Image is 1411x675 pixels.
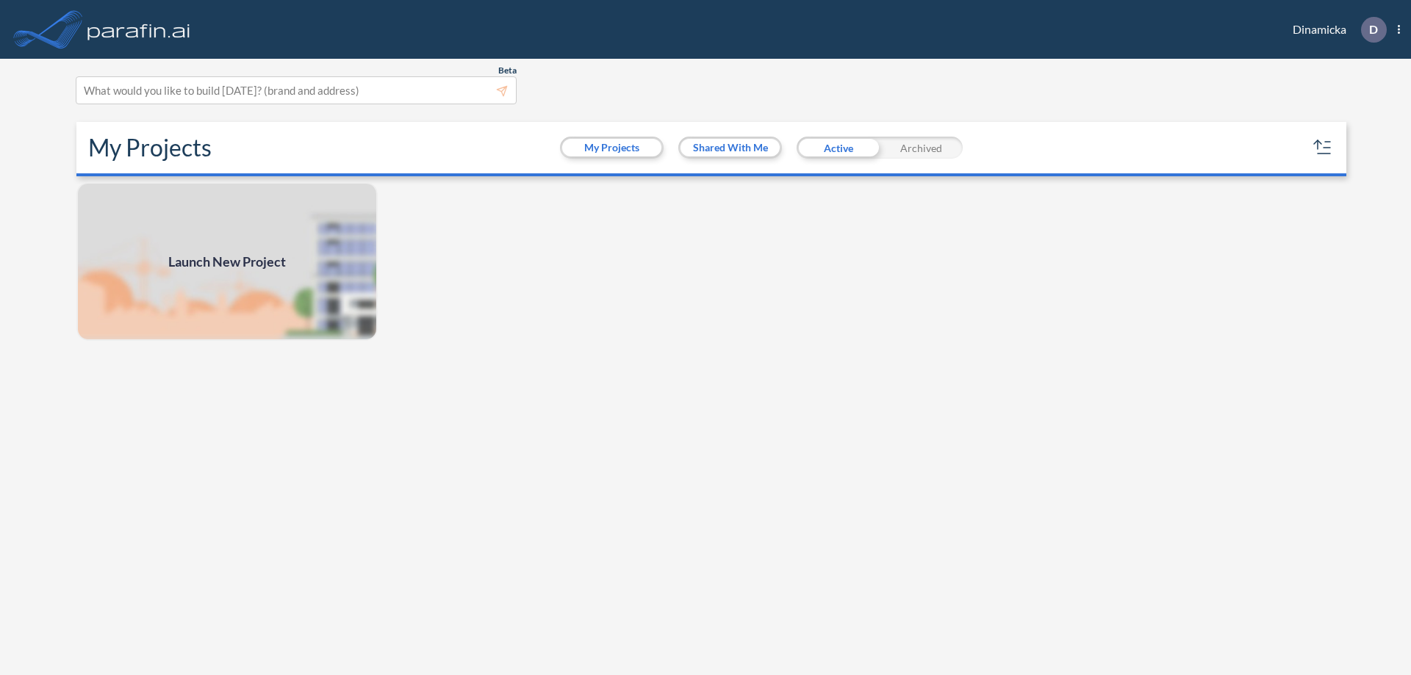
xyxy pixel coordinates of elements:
[76,182,378,341] img: add
[498,65,517,76] span: Beta
[797,137,880,159] div: Active
[1369,23,1378,36] p: D
[562,139,661,156] button: My Projects
[168,252,286,272] span: Launch New Project
[880,137,963,159] div: Archived
[88,134,212,162] h2: My Projects
[76,182,378,341] a: Launch New Project
[1271,17,1400,43] div: Dinamicka
[681,139,780,156] button: Shared With Me
[1311,136,1335,159] button: sort
[85,15,193,44] img: logo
